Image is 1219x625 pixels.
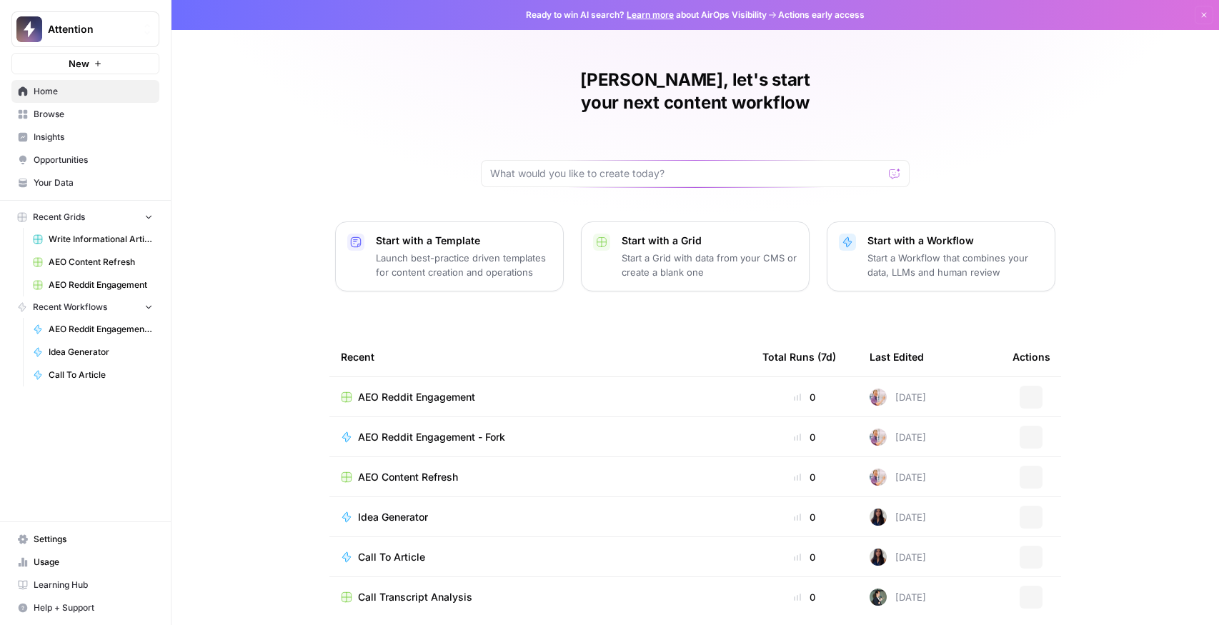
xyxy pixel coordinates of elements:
div: [DATE] [870,509,926,526]
span: AEO Reddit Engagement - Fork [49,323,153,336]
span: AEO Reddit Engagement [358,390,475,404]
div: 0 [762,510,847,524]
div: 0 [762,550,847,564]
button: Workspace: Attention [11,11,159,47]
span: Recent Workflows [33,301,107,314]
a: AEO Reddit Engagement [26,274,159,296]
button: Recent Workflows [11,296,159,318]
a: Browse [11,103,159,126]
div: Recent [341,337,740,376]
span: Write Informational Articles [49,233,153,246]
p: Start with a Grid [622,234,797,248]
input: What would you like to create today? [490,166,883,181]
div: Total Runs (7d) [762,337,836,376]
span: AEO Reddit Engagement [49,279,153,291]
p: Start with a Workflow [867,234,1043,248]
span: Insights [34,131,153,144]
div: [DATE] [870,429,926,446]
span: AEO Content Refresh [49,256,153,269]
a: Call Transcript Analysis [341,590,740,604]
span: Opportunities [34,154,153,166]
a: Idea Generator [341,510,740,524]
img: siifsozvc7skzhz5u9gzci476arj [870,429,887,446]
a: Usage [11,551,159,574]
img: rox323kbkgutb4wcij4krxobkpon [870,509,887,526]
a: Call To Article [26,364,159,386]
a: AEO Reddit Engagement - Fork [341,430,740,444]
a: Home [11,80,159,103]
button: Start with a GridStart a Grid with data from your CMS or create a blank one [581,221,810,291]
span: Attention [48,22,134,36]
a: Idea Generator [26,341,159,364]
span: AEO Content Refresh [358,470,458,484]
span: Call To Article [49,369,153,381]
div: Actions [1012,337,1050,376]
span: Usage [34,556,153,569]
span: Your Data [34,176,153,189]
a: AEO Content Refresh [341,470,740,484]
img: 67t7qt6pn1451ylzdoio04gij6cf [870,589,887,606]
a: AEO Content Refresh [26,251,159,274]
p: Start a Workflow that combines your data, LLMs and human review [867,251,1043,279]
button: Start with a TemplateLaunch best-practice driven templates for content creation and operations [335,221,564,291]
div: 0 [762,470,847,484]
a: Write Informational Articles [26,228,159,251]
span: AEO Reddit Engagement - Fork [358,430,505,444]
p: Start with a Template [376,234,552,248]
a: AEO Reddit Engagement - Fork [26,318,159,341]
a: AEO Reddit Engagement [341,390,740,404]
p: Launch best-practice driven templates for content creation and operations [376,251,552,279]
span: Recent Grids [33,211,85,224]
span: Browse [34,108,153,121]
div: [DATE] [870,469,926,486]
img: Attention Logo [16,16,42,42]
button: Start with a WorkflowStart a Workflow that combines your data, LLMs and human review [827,221,1055,291]
img: siifsozvc7skzhz5u9gzci476arj [870,389,887,406]
button: New [11,53,159,74]
a: Learning Hub [11,574,159,596]
span: Settings [34,533,153,546]
div: 0 [762,590,847,604]
span: Learning Hub [34,579,153,591]
a: Learn more [627,9,674,20]
div: [DATE] [870,389,926,406]
button: Recent Grids [11,206,159,228]
a: Your Data [11,171,159,194]
div: 0 [762,390,847,404]
div: [DATE] [870,589,926,606]
img: siifsozvc7skzhz5u9gzci476arj [870,469,887,486]
span: Home [34,85,153,98]
div: Last Edited [870,337,924,376]
span: Call Transcript Analysis [358,590,472,604]
span: Idea Generator [49,346,153,359]
p: Start a Grid with data from your CMS or create a blank one [622,251,797,279]
span: Idea Generator [358,510,428,524]
a: Call To Article [341,550,740,564]
span: Call To Article [358,550,425,564]
a: Insights [11,126,159,149]
div: 0 [762,430,847,444]
h1: [PERSON_NAME], let's start your next content workflow [481,69,910,114]
span: Ready to win AI search? about AirOps Visibility [526,9,767,21]
span: New [69,56,89,71]
span: Help + Support [34,601,153,614]
span: Actions early access [778,9,865,21]
div: [DATE] [870,549,926,566]
button: Help + Support [11,596,159,619]
img: rox323kbkgutb4wcij4krxobkpon [870,549,887,566]
a: Settings [11,528,159,551]
a: Opportunities [11,149,159,171]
